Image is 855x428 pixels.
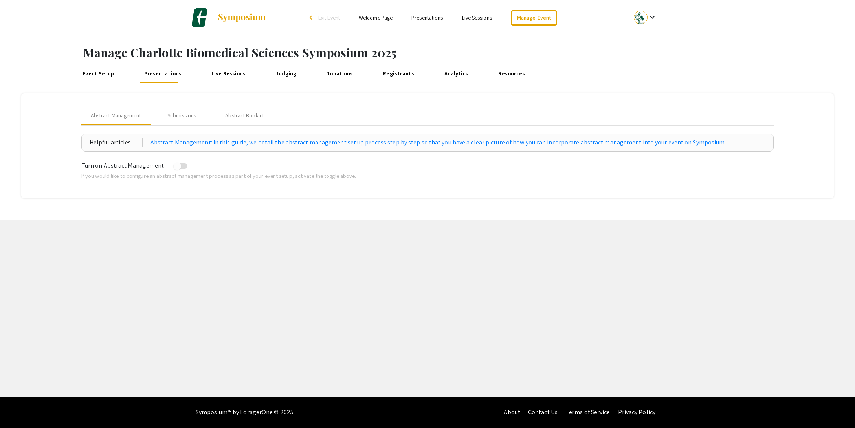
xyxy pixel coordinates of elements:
[318,14,340,21] span: Exit Event
[496,64,527,83] a: Resources
[273,64,299,83] a: Judging
[209,64,248,83] a: Live Sessions
[142,64,183,83] a: Presentations
[167,112,196,120] div: Submissions
[511,10,557,26] a: Manage Event
[626,9,665,26] button: Expand account dropdown
[504,408,520,416] a: About
[310,15,314,20] div: arrow_back_ios
[618,408,655,416] a: Privacy Policy
[196,397,294,428] div: Symposium™ by ForagerOne © 2025
[225,112,264,120] div: Abstract Booklet
[381,64,416,83] a: Registrants
[442,64,470,83] a: Analytics
[150,138,726,147] a: Abstract Management: In this guide, we detail the abstract management set up process step by step...
[81,161,164,170] span: Turn on Abstract Management
[324,64,355,83] a: Donations
[81,172,774,180] p: If you would like to configure an abstract management process as part of your event setup, activa...
[462,14,492,21] a: Live Sessions
[565,408,610,416] a: Terms of Service
[190,8,266,27] a: Charlotte Biomedical Sciences Symposium 2025
[6,393,33,422] iframe: Chat
[648,13,657,22] mat-icon: Expand account dropdown
[91,112,141,120] span: Abstract Management
[411,14,443,21] a: Presentations
[528,408,558,416] a: Contact Us
[217,13,266,22] img: Symposium by ForagerOne
[83,46,855,60] h1: Manage Charlotte Biomedical Sciences Symposium 2025
[90,138,143,147] div: Helpful articles
[359,14,393,21] a: Welcome Page
[81,64,116,83] a: Event Setup
[190,8,209,27] img: Charlotte Biomedical Sciences Symposium 2025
